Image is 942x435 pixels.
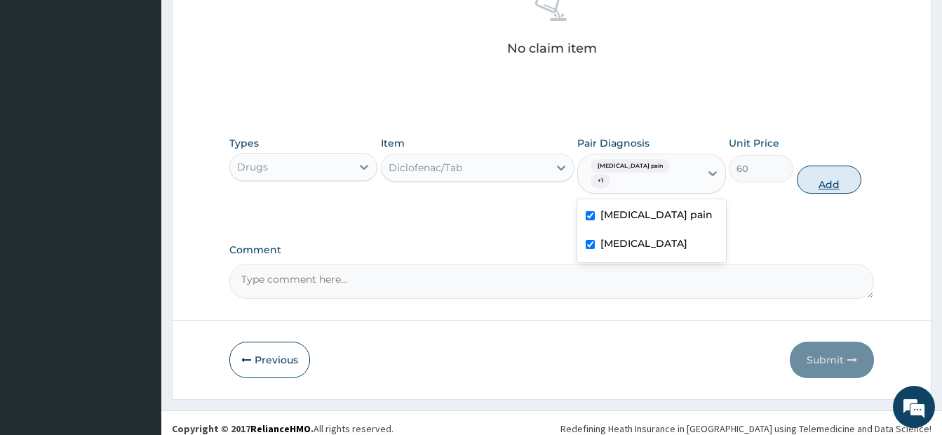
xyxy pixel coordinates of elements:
span: We're online! [81,129,194,271]
span: [MEDICAL_DATA] pain [591,159,670,173]
label: [MEDICAL_DATA] [600,236,687,250]
p: No claim item [507,41,597,55]
label: Unit Price [729,136,779,150]
div: Chat with us now [73,79,236,97]
textarea: Type your message and hit 'Enter' [7,288,267,337]
span: + 1 [591,174,610,188]
strong: Copyright © 2017 . [172,422,314,435]
button: Submit [790,342,874,378]
label: Comment [229,244,874,256]
button: Add [797,166,861,194]
div: Drugs [237,160,268,174]
label: Types [229,138,259,149]
div: Minimize live chat window [230,7,264,41]
img: d_794563401_company_1708531726252_794563401 [26,70,57,105]
label: Pair Diagnosis [577,136,650,150]
label: Item [381,136,405,150]
a: RelianceHMO [250,422,311,435]
label: [MEDICAL_DATA] pain [600,208,713,222]
button: Previous [229,342,310,378]
div: Diclofenac/Tab [389,161,462,175]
